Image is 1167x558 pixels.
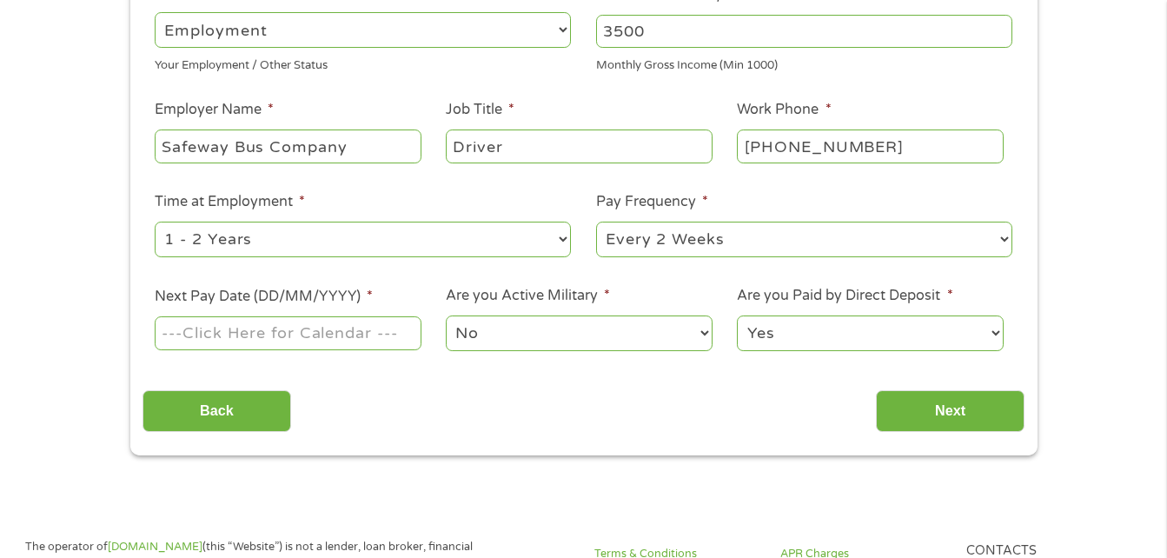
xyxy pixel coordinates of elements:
div: Your Employment / Other Status [155,51,571,75]
div: Monthly Gross Income (Min 1000) [596,51,1012,75]
label: Are you Paid by Direct Deposit [737,287,952,305]
label: Employer Name [155,101,274,119]
input: Walmart [155,130,421,163]
label: Time at Employment [155,193,305,211]
input: (231) 754-4010 [737,130,1003,163]
label: Job Title [446,101,514,119]
label: Next Pay Date (DD/MM/YYYY) [155,288,373,306]
input: ---Click Here for Calendar --- [155,316,421,349]
input: Back [143,390,291,433]
label: Pay Frequency [596,193,708,211]
input: Next [876,390,1024,433]
input: 1800 [596,15,1012,48]
label: Work Phone [737,101,831,119]
a: [DOMAIN_NAME] [108,540,202,554]
label: Are you Active Military [446,287,610,305]
input: Cashier [446,130,712,163]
